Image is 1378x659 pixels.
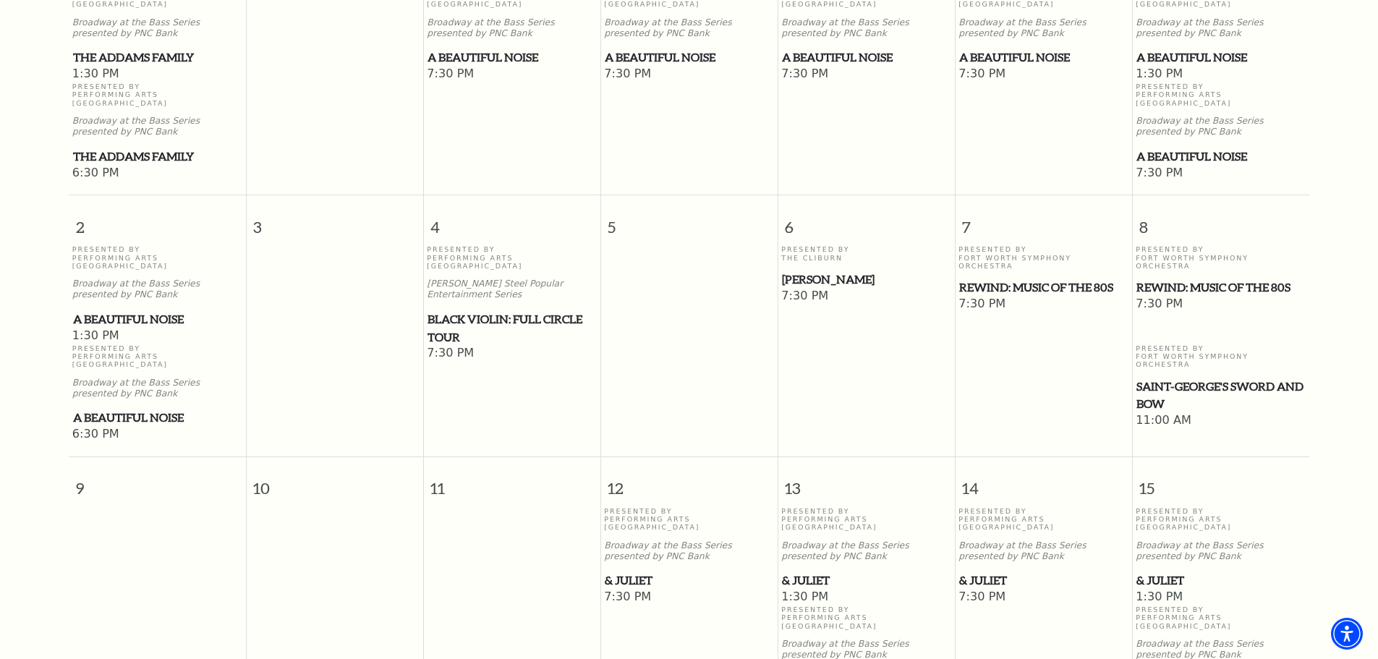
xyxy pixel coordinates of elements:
[959,571,1128,590] span: & Juliet
[782,48,950,67] span: A Beautiful Noise
[781,571,951,590] a: & Juliet
[1136,507,1306,532] p: Presented By Performing Arts [GEOGRAPHIC_DATA]
[781,48,951,67] a: A Beautiful Noise
[72,82,242,107] p: Presented By Performing Arts [GEOGRAPHIC_DATA]
[427,279,597,300] p: [PERSON_NAME] Steel Popular Entertainment Series
[601,457,778,507] span: 12
[958,297,1128,313] span: 7:30 PM
[781,245,951,262] p: Presented By The Cliburn
[958,245,1128,270] p: Presented By Fort Worth Symphony Orchestra
[778,195,955,245] span: 6
[427,310,597,346] a: Black Violin: Full Circle Tour
[73,48,242,67] span: The Addams Family
[424,457,600,507] span: 11
[781,289,951,305] span: 7:30 PM
[1136,378,1306,413] a: Saint-George's Sword and Bow
[605,48,773,67] span: A Beautiful Noise
[781,17,951,39] p: Broadway at the Bass Series presented by PNC Bank
[604,590,774,605] span: 7:30 PM
[72,279,242,300] p: Broadway at the Bass Series presented by PNC Bank
[956,195,1132,245] span: 7
[427,245,597,270] p: Presented By Performing Arts [GEOGRAPHIC_DATA]
[427,346,597,362] span: 7:30 PM
[1136,245,1306,270] p: Presented By Fort Worth Symphony Orchestra
[604,507,774,532] p: Presented By Performing Arts [GEOGRAPHIC_DATA]
[958,48,1128,67] a: A Beautiful Noise
[73,310,242,328] span: A Beautiful Noise
[1136,540,1306,562] p: Broadway at the Bass Series presented by PNC Bank
[1136,48,1306,67] a: A Beautiful Noise
[1331,618,1363,650] div: Accessibility Menu
[72,328,242,344] span: 1:30 PM
[958,67,1128,82] span: 7:30 PM
[73,148,242,166] span: The Addams Family
[428,310,596,346] span: Black Violin: Full Circle Tour
[1136,297,1306,313] span: 7:30 PM
[604,67,774,82] span: 7:30 PM
[958,17,1128,39] p: Broadway at the Bass Series presented by PNC Bank
[604,571,774,590] a: & Juliet
[781,271,951,289] a: Beatrice Rana
[1136,279,1306,297] a: REWIND: Music of the 80s
[959,279,1128,297] span: REWIND: Music of the 80s
[247,457,423,507] span: 10
[1136,344,1306,369] p: Presented By Fort Worth Symphony Orchestra
[1136,148,1306,166] a: A Beautiful Noise
[781,507,951,532] p: Presented By Performing Arts [GEOGRAPHIC_DATA]
[781,590,951,605] span: 1:30 PM
[605,571,773,590] span: & Juliet
[604,540,774,562] p: Broadway at the Bass Series presented by PNC Bank
[72,344,242,369] p: Presented By Performing Arts [GEOGRAPHIC_DATA]
[427,67,597,82] span: 7:30 PM
[604,17,774,39] p: Broadway at the Bass Series presented by PNC Bank
[604,48,774,67] a: A Beautiful Noise
[1133,195,1310,245] span: 8
[428,48,596,67] span: A Beautiful Noise
[958,571,1128,590] a: & Juliet
[72,310,242,328] a: A Beautiful Noise
[1136,82,1306,107] p: Presented By Performing Arts [GEOGRAPHIC_DATA]
[781,67,951,82] span: 7:30 PM
[72,378,242,399] p: Broadway at the Bass Series presented by PNC Bank
[72,245,242,270] p: Presented By Performing Arts [GEOGRAPHIC_DATA]
[1133,457,1310,507] span: 15
[69,195,246,245] span: 2
[781,605,951,630] p: Presented By Performing Arts [GEOGRAPHIC_DATA]
[1136,17,1306,39] p: Broadway at the Bass Series presented by PNC Bank
[781,540,951,562] p: Broadway at the Bass Series presented by PNC Bank
[72,427,242,443] span: 6:30 PM
[782,571,950,590] span: & Juliet
[1136,67,1306,82] span: 1:30 PM
[1136,413,1306,429] span: 11:00 AM
[69,457,246,507] span: 9
[959,48,1128,67] span: A Beautiful Noise
[958,590,1128,605] span: 7:30 PM
[956,457,1132,507] span: 14
[778,457,955,507] span: 13
[1136,571,1306,590] a: & Juliet
[782,271,950,289] span: [PERSON_NAME]
[427,48,597,67] a: A Beautiful Noise
[1136,166,1306,182] span: 7:30 PM
[1136,590,1306,605] span: 1:30 PM
[72,409,242,427] a: A Beautiful Noise
[72,48,242,67] a: The Addams Family
[958,279,1128,297] a: REWIND: Music of the 80s
[1136,605,1306,630] p: Presented By Performing Arts [GEOGRAPHIC_DATA]
[1136,116,1306,137] p: Broadway at the Bass Series presented by PNC Bank
[72,166,242,182] span: 6:30 PM
[958,507,1128,532] p: Presented By Performing Arts [GEOGRAPHIC_DATA]
[601,195,778,245] span: 5
[72,116,242,137] p: Broadway at the Bass Series presented by PNC Bank
[73,409,242,427] span: A Beautiful Noise
[72,148,242,166] a: The Addams Family
[72,67,242,82] span: 1:30 PM
[424,195,600,245] span: 4
[247,195,423,245] span: 3
[958,540,1128,562] p: Broadway at the Bass Series presented by PNC Bank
